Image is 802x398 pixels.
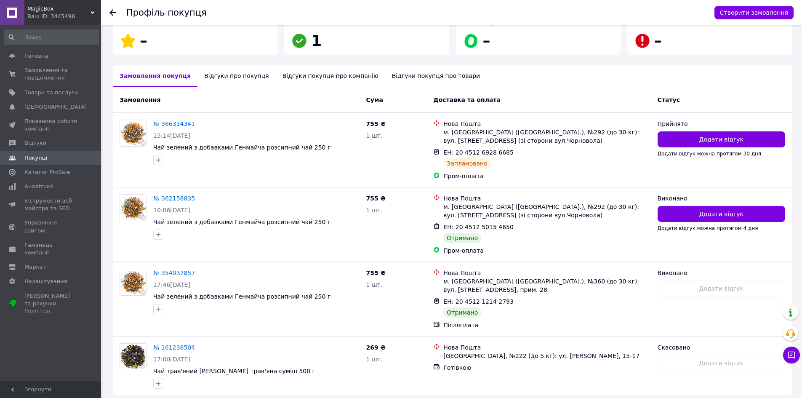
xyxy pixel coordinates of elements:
span: Інструменти веб-майстра та SEO [24,197,78,212]
span: Додати відгук можна протягом 4 дня [658,225,758,231]
span: [DEMOGRAPHIC_DATA] [24,103,87,111]
div: Відгуки покупця про компанію [276,65,385,87]
span: [PERSON_NAME] та рахунки [24,292,78,315]
span: – [483,32,490,49]
div: Отримано [443,233,481,243]
div: Нова Пошта [443,343,650,352]
div: Нова Пошта [443,194,650,203]
span: 17:46[DATE] [153,281,190,288]
span: Замовлення та повідомлення [24,67,78,82]
span: 269 ₴ [366,344,386,351]
h1: Профіль покупця [126,8,207,18]
button: Створити замовлення [714,6,794,19]
div: Отримано [443,307,481,318]
span: 1 шт. [366,132,383,139]
span: Каталог ProSale [24,168,70,176]
span: Статус [658,96,680,103]
span: 755 ₴ [366,120,386,127]
span: Товари та послуги [24,89,78,96]
span: ЕН: 20 4512 5015 4650 [443,224,514,230]
div: Відгуки про покупця [197,65,275,87]
span: 1 шт. [366,356,383,363]
div: Відгуки покупця про товари [385,65,487,87]
div: [GEOGRAPHIC_DATA], №222 (до 5 кг): ул. [PERSON_NAME], 15-17 [443,352,650,360]
span: ЕН: 20 4512 6928 6685 [443,149,514,156]
span: Додати відгук [699,210,743,218]
div: Виконано [658,194,785,203]
div: Нова Пошта [443,120,650,128]
span: Замовлення [120,96,160,103]
span: Відгуки [24,139,46,147]
span: – [140,32,147,49]
span: Головна [24,52,48,60]
a: № 161238504 [153,344,195,351]
img: Фото товару [120,195,146,221]
span: MagicBox [27,5,91,13]
a: № 366314341 [153,120,195,127]
div: Повернутися назад [109,8,116,17]
div: Prom топ [24,307,78,315]
span: Управління сайтом [24,219,78,234]
a: № 354037857 [153,270,195,276]
div: Нова Пошта [443,269,650,277]
div: Ваш ID: 3445496 [27,13,101,20]
div: Виконано [658,269,785,277]
div: Готівкою [443,363,650,372]
div: м. [GEOGRAPHIC_DATA] ([GEOGRAPHIC_DATA].), №292 (до 30 кг): вул. [STREET_ADDRESS] (зі сторони вул... [443,203,650,219]
div: Замовлення покупця [113,65,197,87]
a: Фото товару [120,269,147,296]
span: Налаштування [24,278,67,285]
span: ЕН: 20 4512 1214 2793 [443,298,514,305]
img: Фото товару [120,269,146,295]
div: Пром-оплата [443,172,650,180]
div: Післяплата [443,321,650,329]
span: Додати відгук [699,135,743,144]
div: Пром-оплата [443,246,650,255]
span: 755 ₴ [366,195,386,202]
span: 15:14[DATE] [153,132,190,139]
img: Фото товару [120,120,146,146]
a: Фото товару [120,343,147,370]
span: 1 [311,32,322,49]
span: 10:06[DATE] [153,207,190,214]
span: Успішні замовлення з Пром-оплатою за останній рік [463,11,585,26]
span: 1 шт. [366,281,383,288]
a: Фото товару [120,194,147,221]
span: Cума [366,96,383,103]
span: Покупці [24,154,47,162]
span: 1 шт. [366,207,383,214]
span: 755 ₴ [366,270,386,276]
input: Пошук [4,29,99,45]
div: Заплановано [443,158,491,168]
a: Чай зелений з добавками Генмайча розсипний чай 250 г [153,293,330,300]
span: Показники роботи компанії [24,118,78,133]
a: Чай зелений з добавками Генмайча розсипний чай 250 г [153,219,330,225]
span: Гаманець компанії [24,241,78,256]
span: – [654,32,662,49]
span: Додати відгук можна протягом 30 дня [658,151,761,157]
span: 17:00[DATE] [153,356,190,363]
div: Прийнято [658,120,785,128]
button: Чат з покупцем [783,347,800,363]
button: Додати відгук [658,206,785,222]
div: м. [GEOGRAPHIC_DATA] ([GEOGRAPHIC_DATA].), №360 (до 30 кг): вул. [STREET_ADDRESS], прим. 28 [443,277,650,294]
div: Скасовано [658,343,785,352]
a: Чай зелений з добавками Генмайча розсипний чай 250 г [153,144,330,151]
a: № 362158835 [153,195,195,202]
button: Додати відгук [658,131,785,147]
div: м. [GEOGRAPHIC_DATA] ([GEOGRAPHIC_DATA].), №292 (до 30 кг): вул. [STREET_ADDRESS] (зі сторони вул... [443,128,650,145]
a: Чай трав'яний [PERSON_NAME] трав'яна суміш 500 г [153,368,315,374]
span: Доставка та оплата [433,96,501,103]
span: Маркет [24,263,46,271]
a: Фото товару [120,120,147,147]
img: Фото товару [120,344,146,370]
span: Аналітика [24,183,53,190]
